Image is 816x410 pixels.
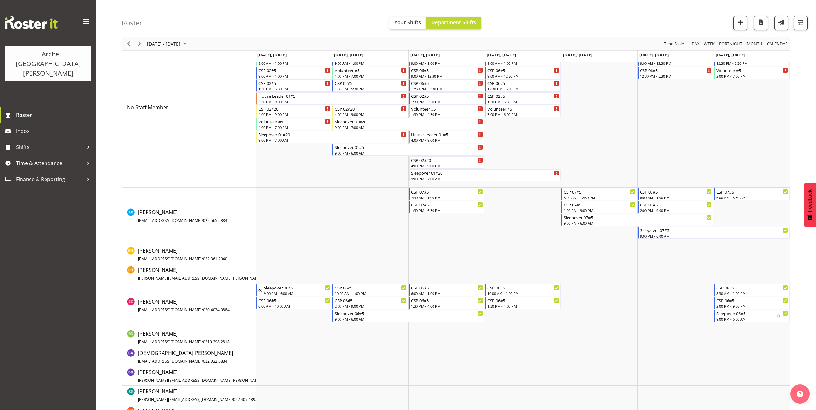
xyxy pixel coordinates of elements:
[487,61,559,66] div: 9:00 AM - 1:00 PM
[411,163,483,168] div: 4:00 PM - 9:00 PM
[258,304,330,309] div: 6:00 AM - 10:00 AM
[138,247,227,262] a: [PERSON_NAME][EMAIL_ADDRESS][DOMAIN_NAME]/022 361 2940
[258,93,407,99] div: House Leader 01#5
[411,131,483,138] div: House Leader 01#5
[716,304,788,309] div: 2:00 PM - 9:00 PM
[714,188,790,200] div: Aman Kaur"s event - CSP 07#5 Begin From Sunday, September 14, 2025 at 6:00:00 AM GMT+12:00 Ends A...
[411,291,483,296] div: 6:00 AM - 1:00 PM
[122,245,256,264] td: Ben Hammond resource
[138,330,230,345] span: [PERSON_NAME]
[138,368,288,384] a: [PERSON_NAME][PERSON_NAME][EMAIL_ADDRESS][DOMAIN_NAME][PERSON_NAME]
[335,150,483,155] div: 9:00 PM - 6:00 AM
[203,256,227,262] span: 022 361 2940
[127,104,168,111] span: No Staff Member
[389,17,426,29] button: Your Shifts
[258,105,330,112] div: CSP 02#20
[256,105,332,117] div: No Staff Member"s event - CSP 02#20 Begin From Monday, September 8, 2025 at 4:00:00 PM GMT+12:00 ...
[123,37,134,50] div: Previous
[203,218,227,223] span: 022 565 5884
[122,264,256,283] td: Christopher Hill resource
[16,126,93,136] span: Inbox
[411,93,483,99] div: CSP 02#5
[564,221,712,226] div: 9:00 PM - 6:00 AM
[122,386,256,405] td: Katherine Shaw resource
[716,316,777,322] div: 9:00 PM - 6:00 AM
[138,208,227,224] a: [PERSON_NAME][EMAIL_ADDRESS][DOMAIN_NAME]/022 565 5884
[766,40,789,48] button: Month
[409,105,484,117] div: No Staff Member"s event - Volunteer #5 Begin From Wednesday, September 10, 2025 at 1:30:00 PM GMT...
[335,80,407,86] div: CSP 02#5
[716,52,745,58] span: [DATE], [DATE]
[797,391,803,397] img: help-xxl-2.png
[138,330,230,345] a: [PERSON_NAME][EMAIL_ADDRESS][DOMAIN_NAME]/0210 298 2818
[16,174,83,184] span: Finance & Reporting
[258,131,407,138] div: Sleepover 01#20
[256,92,408,105] div: No Staff Member"s event - House Leader 01#5 Begin From Monday, September 8, 2025 at 3:30:00 PM GM...
[122,28,256,188] td: No Staff Member resource
[256,284,332,296] div: Crissandra Cruz"s event - Sleepover 06#5 Begin From Sunday, September 7, 2025 at 9:00:00 PM GMT+1...
[411,138,483,143] div: 4:00 PM - 9:00 PM
[564,188,635,195] div: CSP 07#5
[487,93,559,99] div: CSP 02#5
[487,80,559,86] div: CSP 06#5
[335,316,483,322] div: 9:00 PM - 6:00 AM
[485,67,561,79] div: No Staff Member"s event - CSP 06#5 Begin From Thursday, September 11, 2025 at 9:00:00 AM GMT+12:0...
[409,67,484,79] div: No Staff Member"s event - CSP 06#5 Begin From Wednesday, September 10, 2025 at 9:00:00 AM GMT+12:...
[409,188,484,200] div: Aman Kaur"s event - CSP 07#5 Begin From Wednesday, September 10, 2025 at 7:30:00 AM GMT+12:00 End...
[638,227,790,239] div: Aman Kaur"s event - Sleepover 07#5 Begin From Saturday, September 13, 2025 at 9:00:00 PM GMT+12:0...
[134,37,145,50] div: Next
[258,125,330,130] div: 4:00 PM - 7:00 PM
[258,297,330,304] div: CSP 06#5
[202,256,203,262] span: /
[638,201,713,213] div: Aman Kaur"s event - CSP 07#5 Begin From Saturday, September 13, 2025 at 2:00:00 PM GMT+12:00 Ends...
[409,156,484,169] div: No Staff Member"s event - CSP 02#20 Begin From Wednesday, September 10, 2025 at 4:00:00 PM GMT+12...
[138,397,232,402] span: [PERSON_NAME][EMAIL_ADDRESS][DOMAIN_NAME]
[332,105,408,117] div: No Staff Member"s event - CSP 02#20 Begin From Tuesday, September 9, 2025 at 4:00:00 PM GMT+12:00...
[691,40,700,48] span: Day
[332,79,408,92] div: No Staff Member"s event - CSP 02#5 Begin From Tuesday, September 9, 2025 at 1:30:00 PM GMT+12:00 ...
[746,40,764,48] button: Timeline Month
[264,284,330,291] div: Sleepover 06#5
[411,284,483,291] div: CSP 06#5
[5,16,58,29] img: Rosterit website logo
[138,388,257,403] span: [PERSON_NAME]
[335,112,407,117] div: 4:00 PM - 9:00 PM
[258,73,330,79] div: 9:00 AM - 1:00 PM
[203,307,230,313] span: 020 4034 0884
[257,52,287,58] span: [DATE], [DATE]
[564,214,712,221] div: Sleepover 07#5
[411,105,483,112] div: Volunteer #5
[561,214,713,226] div: Aman Kaur"s event - Sleepover 07#5 Begin From Friday, September 12, 2025 at 9:00:00 PM GMT+12:00 ...
[122,328,256,347] td: Faustina Gaensicke resource
[256,79,332,92] div: No Staff Member"s event - CSP 02#5 Begin From Monday, September 8, 2025 at 1:30:00 PM GMT+12:00 E...
[716,73,788,79] div: 2:00 PM - 7:00 PM
[256,67,332,79] div: No Staff Member"s event - CSP 02#5 Begin From Monday, September 8, 2025 at 9:00:00 AM GMT+12:00 E...
[485,105,561,117] div: No Staff Member"s event - Volunteer #5 Begin From Thursday, September 11, 2025 at 3:00:00 PM GMT+...
[411,195,483,200] div: 7:30 AM - 1:00 PM
[335,304,407,309] div: 2:00 PM - 9:00 PM
[411,176,559,181] div: 9:00 PM - 7:00 AM
[335,61,407,66] div: 9:00 AM - 1:00 PM
[138,358,202,364] span: [EMAIL_ADDRESS][DOMAIN_NAME]
[804,183,816,227] button: Feedback - Show survey
[335,67,407,73] div: Volunteer #5
[487,99,559,104] div: 1:30 PM - 5:30 PM
[258,80,330,86] div: CSP 02#5
[487,284,559,291] div: CSP 06#5
[716,61,788,66] div: 12:30 PM - 5:30 PM
[561,188,637,200] div: Aman Kaur"s event - CSP 07#5 Begin From Friday, September 12, 2025 at 8:00:00 AM GMT+12:00 Ends A...
[233,397,257,402] span: 022 407 4898
[426,17,481,29] button: Department Shifts
[638,67,713,79] div: No Staff Member"s event - CSP 06#5 Begin From Saturday, September 13, 2025 at 12:30:00 PM GMT+12:...
[411,297,483,304] div: CSP 06#5
[409,284,484,296] div: Crissandra Cruz"s event - CSP 06#5 Begin From Wednesday, September 10, 2025 at 6:00:00 AM GMT+12:...
[138,209,227,223] span: [PERSON_NAME]
[409,131,484,143] div: No Staff Member"s event - House Leader 01#5 Begin From Wednesday, September 10, 2025 at 4:00:00 P...
[335,105,407,112] div: CSP 02#20
[411,201,483,208] div: CSP 07#5
[774,16,788,30] button: Send a list of all shifts for the selected filtered period to all rostered employees.
[135,40,144,48] button: Next
[691,40,701,48] button: Timeline Day
[409,79,484,92] div: No Staff Member"s event - CSP 06#5 Begin From Wednesday, September 10, 2025 at 12:30:00 PM GMT+12...
[716,195,788,200] div: 6:00 AM - 8:30 AM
